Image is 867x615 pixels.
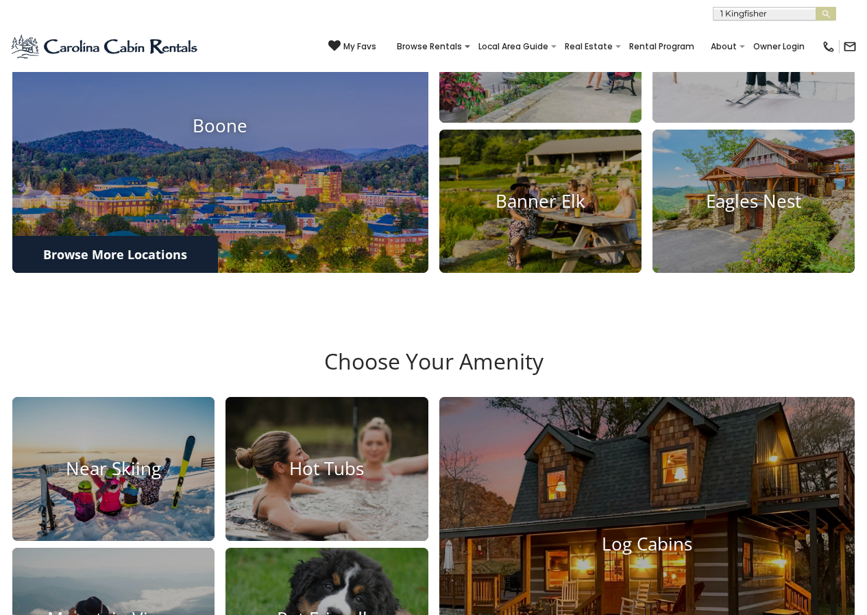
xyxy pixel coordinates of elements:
a: Browse Rentals [390,37,469,56]
a: My Favs [328,40,376,53]
a: About [704,37,744,56]
a: Rental Program [622,37,701,56]
img: mail-regular-black.png [843,40,857,53]
a: Near Skiing [12,397,215,541]
a: Eagles Nest [652,130,855,274]
h4: Near Skiing [12,458,215,479]
a: Hot Tubs [225,397,428,541]
a: Banner Elk [439,130,642,274]
h4: Eagles Nest [652,191,855,212]
a: Real Estate [558,37,620,56]
a: Owner Login [746,37,811,56]
h4: Log Cabins [439,533,855,555]
a: Local Area Guide [472,37,555,56]
h4: Boone [12,115,428,136]
h4: Banner Elk [439,191,642,212]
img: phone-regular-black.png [822,40,835,53]
img: Blue-2.png [10,33,200,60]
span: My Favs [343,40,376,53]
h4: Hot Tubs [225,458,428,479]
h3: Choose Your Amenity [10,348,857,396]
a: Browse More Locations [12,236,218,273]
